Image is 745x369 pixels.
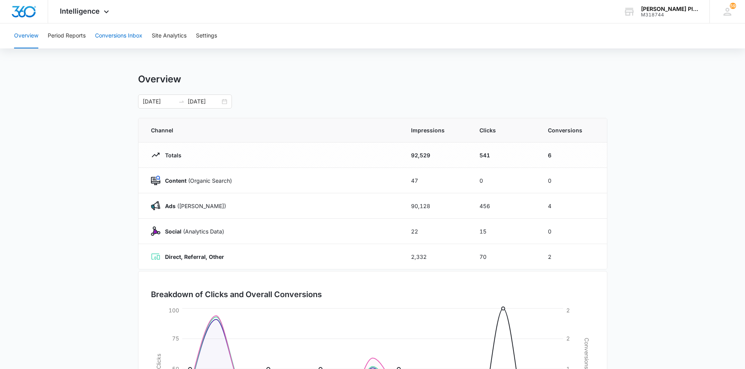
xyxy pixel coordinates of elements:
p: (Analytics Data) [160,227,224,235]
div: account id [641,12,698,18]
input: Start date [143,97,175,106]
tspan: Clicks [155,354,162,369]
h1: Overview [138,73,181,85]
td: 2,332 [402,244,470,269]
td: 15 [470,219,539,244]
td: 0 [470,168,539,193]
td: 541 [470,143,539,168]
img: Ads [151,201,160,210]
button: Conversions Inbox [95,23,142,48]
td: 6 [539,143,607,168]
td: 47 [402,168,470,193]
td: 22 [402,219,470,244]
input: End date [188,97,220,106]
td: 0 [539,219,607,244]
strong: Ads [165,203,176,209]
button: Period Reports [48,23,86,48]
span: Intelligence [60,7,100,15]
td: 4 [539,193,607,219]
strong: Content [165,177,187,184]
tspan: 2 [566,335,570,342]
tspan: 100 [169,307,179,314]
img: Content [151,176,160,185]
span: 59 [730,3,736,9]
td: 92,529 [402,143,470,168]
tspan: 2 [566,307,570,314]
strong: Direct, Referral, Other [165,253,224,260]
span: Channel [151,126,392,134]
strong: Social [165,228,181,235]
button: Overview [14,23,38,48]
p: Totals [160,151,181,159]
div: account name [641,6,698,12]
tspan: 75 [172,335,179,342]
td: 0 [539,168,607,193]
span: to [178,98,185,105]
tspan: Conversions [583,338,590,369]
span: Conversions [548,126,594,134]
span: swap-right [178,98,185,105]
button: Site Analytics [152,23,187,48]
span: Impressions [411,126,461,134]
span: Clicks [479,126,529,134]
p: ([PERSON_NAME]) [160,202,226,210]
button: Settings [196,23,217,48]
div: notifications count [730,3,736,9]
img: Social [151,226,160,236]
h3: Breakdown of Clicks and Overall Conversions [151,289,322,300]
td: 90,128 [402,193,470,219]
p: (Organic Search) [160,176,232,185]
td: 456 [470,193,539,219]
td: 70 [470,244,539,269]
td: 2 [539,244,607,269]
